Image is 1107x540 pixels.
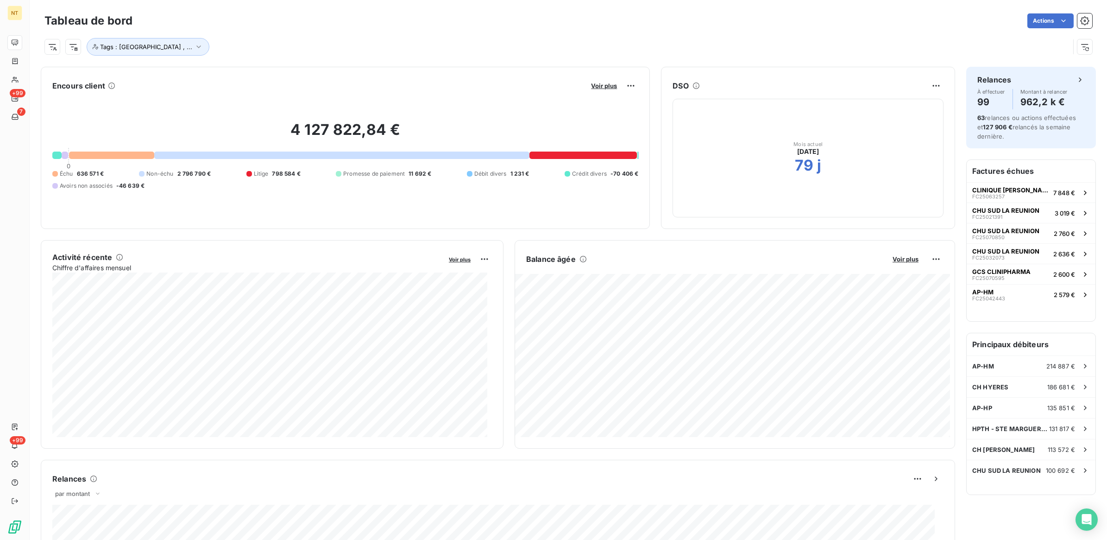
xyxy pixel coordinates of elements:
[1048,446,1075,453] span: 113 572 €
[510,170,529,178] span: 1 231 €
[1054,230,1075,237] span: 2 760 €
[100,43,192,51] span: Tags : [GEOGRAPHIC_DATA] , ...
[77,170,104,178] span: 636 571 €
[972,207,1039,214] span: CHU SUD LA REUNION
[1020,95,1068,109] h4: 962,2 k €
[60,170,73,178] span: Échu
[52,473,86,484] h6: Relances
[52,121,638,148] h2: 4 127 822,84 €
[977,114,1076,140] span: relances ou actions effectuées et relancés la semaine dernière.
[1055,210,1075,217] span: 3 019 €
[1027,13,1074,28] button: Actions
[972,446,1035,453] span: CH [PERSON_NAME]
[588,82,620,90] button: Voir plus
[1053,271,1075,278] span: 2 600 €
[967,160,1095,182] h6: Factures échues
[1046,362,1075,370] span: 214 887 €
[572,170,607,178] span: Crédit divers
[7,6,22,20] div: NT
[972,362,994,370] span: AP-HM
[967,333,1095,356] h6: Principaux débiteurs
[972,248,1039,255] span: CHU SUD LA REUNION
[55,490,90,497] span: par montant
[52,80,105,91] h6: Encours client
[972,235,1005,240] span: FC25070850
[972,467,1041,474] span: CHU SUD LA REUNION
[972,296,1005,301] span: FC25042443
[967,203,1095,223] button: CHU SUD LA REUNIONFC250213913 019 €
[1047,404,1075,412] span: 135 851 €
[146,170,173,178] span: Non-échu
[1049,425,1075,432] span: 131 817 €
[591,82,617,89] span: Voir plus
[177,170,211,178] span: 2 796 790 €
[972,383,1008,391] span: CH HYERES
[972,214,1002,220] span: FC25021391
[87,38,209,56] button: Tags : [GEOGRAPHIC_DATA] , ...
[793,141,823,147] span: Mois actuel
[67,162,70,170] span: 0
[977,89,1005,95] span: À effectuer
[983,123,1012,131] span: 127 906 €
[272,170,300,178] span: 798 584 €
[52,252,112,263] h6: Activité récente
[977,114,985,121] span: 63
[610,170,638,178] span: -70 406 €
[967,223,1095,243] button: CHU SUD LA REUNIONFC250708502 760 €
[10,436,25,445] span: +99
[972,288,994,296] span: AP-HM
[1020,89,1068,95] span: Montant à relancer
[977,74,1011,85] h6: Relances
[1076,508,1098,531] div: Open Intercom Messenger
[972,194,1005,199] span: FC25063257
[1046,467,1075,474] span: 100 692 €
[967,243,1095,264] button: CHU SUD LA REUNIONFC250320732 636 €
[795,156,813,175] h2: 79
[893,255,918,263] span: Voir plus
[967,182,1095,203] button: CLINIQUE [PERSON_NAME]FC250632577 848 €
[890,255,921,263] button: Voir plus
[10,89,25,97] span: +99
[446,255,473,263] button: Voir plus
[60,182,113,190] span: Avoirs non associés
[1053,250,1075,258] span: 2 636 €
[1053,189,1075,197] span: 7 848 €
[409,170,431,178] span: 11 692 €
[1054,291,1075,299] span: 2 579 €
[972,186,1050,194] span: CLINIQUE [PERSON_NAME]
[52,263,442,273] span: Chiffre d'affaires mensuel
[526,254,576,265] h6: Balance âgée
[972,268,1031,275] span: GCS CLINIPHARMA
[17,108,25,116] span: 7
[254,170,269,178] span: Litige
[972,255,1005,260] span: FC25032073
[449,256,471,263] span: Voir plus
[972,227,1039,235] span: CHU SUD LA REUNION
[817,156,821,175] h2: j
[474,170,507,178] span: Débit divers
[977,95,1005,109] h4: 99
[797,147,819,156] span: [DATE]
[673,80,688,91] h6: DSO
[343,170,405,178] span: Promesse de paiement
[44,13,132,29] h3: Tableau de bord
[967,264,1095,284] button: GCS CLINIPHARMAFC250705952 600 €
[116,182,145,190] span: -46 639 €
[967,284,1095,305] button: AP-HMFC250424432 579 €
[972,404,992,412] span: AP-HP
[972,425,1049,432] span: HPTH - STE MARGUERITE (83) - NE PLU
[972,275,1005,281] span: FC25070595
[1047,383,1075,391] span: 186 681 €
[7,520,22,534] img: Logo LeanPay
